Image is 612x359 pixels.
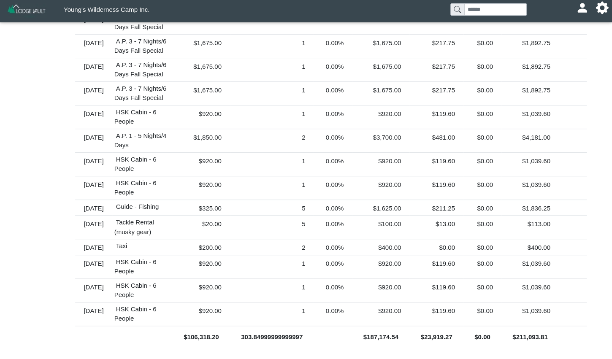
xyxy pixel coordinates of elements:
div: 1 [232,108,312,119]
div: $113.00 [504,218,557,229]
div: 0.00% [316,131,350,143]
div: 0.00% [316,178,350,190]
div: 1 [232,178,312,190]
div: [DATE] [77,202,110,213]
div: $1,039.60 [504,281,557,292]
div: $217.75 [412,84,461,95]
span: A.P. 1 - 5 Nights/4 Days [114,130,167,149]
div: [DATE] [77,60,110,72]
div: [DATE] [77,84,110,95]
div: $1,039.60 [504,108,557,119]
span: HSK Cabin - 6 People [114,107,157,125]
b: $0.00 [474,333,490,340]
b: $187,174.54 [363,333,398,340]
div: 1 [232,37,312,48]
div: $1,625.00 [354,202,407,213]
div: $0.00 [466,281,499,292]
span: HSK Cabin - 6 People [114,178,157,196]
div: 0.00% [316,202,350,213]
div: $920.00 [354,178,407,190]
span: A.P. 3 - 7 Nights/6 Days Fall Special [114,36,167,54]
div: $920.00 [175,178,228,190]
div: $1,675.00 [354,37,407,48]
div: [DATE] [77,131,110,143]
div: [DATE] [77,108,110,119]
div: 1 [232,155,312,166]
img: Z [7,3,47,18]
div: 1 [232,257,312,269]
div: $1,892.75 [504,84,557,95]
div: $0.00 [466,202,499,213]
div: [DATE] [77,241,110,253]
div: $13.00 [412,218,461,229]
div: $0.00 [466,305,499,316]
b: 303.84999999999997 [241,333,303,340]
div: 0.00% [316,84,350,95]
div: $0.00 [466,178,499,190]
div: $920.00 [354,155,407,166]
div: 1 [232,281,312,292]
div: $0.00 [466,155,499,166]
div: $119.60 [412,108,461,119]
div: $1,675.00 [354,84,407,95]
span: A.P. 3 - 7 Nights/6 Days Fall Special [114,59,167,78]
div: $920.00 [354,257,407,269]
div: 2 [232,131,312,143]
div: 5 [232,202,312,213]
div: $119.60 [412,281,461,292]
div: [DATE] [77,155,110,166]
div: $0.00 [466,108,499,119]
svg: gear fill [599,5,605,11]
b: $106,318.20 [184,333,219,340]
div: $920.00 [354,108,407,119]
span: Tackle Rental (musky gear) [114,217,154,235]
div: [DATE] [77,178,110,190]
div: 1 [232,60,312,72]
div: $1,892.75 [504,60,557,72]
span: Taxi [114,240,127,249]
div: $1,039.60 [504,305,557,316]
div: $920.00 [175,305,228,316]
span: HSK Cabin - 6 People [114,304,157,322]
div: $1,675.00 [354,60,407,72]
div: $1,850.00 [175,131,228,143]
div: $1,039.60 [504,178,557,190]
div: $119.60 [412,305,461,316]
div: $400.00 [354,241,407,253]
div: 0.00% [316,155,350,166]
div: $325.00 [175,202,228,213]
span: Guide - Fishing [114,201,159,210]
div: $0.00 [466,37,499,48]
div: 0.00% [316,281,350,292]
div: [DATE] [77,281,110,292]
b: $211,093.81 [512,333,547,340]
div: $920.00 [354,305,407,316]
svg: person fill [579,5,585,11]
div: $0.00 [466,218,499,229]
div: $211.25 [412,202,461,213]
div: [DATE] [77,218,110,229]
div: $920.00 [175,155,228,166]
div: 0.00% [316,257,350,269]
div: $200.00 [175,241,228,253]
b: $23,919.27 [420,333,452,340]
div: $1,675.00 [175,60,228,72]
div: $1,836.25 [504,202,557,213]
div: 5 [232,218,312,229]
div: $920.00 [175,257,228,269]
div: $920.00 [175,281,228,292]
div: $0.00 [466,241,499,253]
div: $1,039.60 [504,257,557,269]
div: $119.60 [412,155,461,166]
span: A.P. 3 - 7 Nights/6 Days Fall Special [114,83,167,102]
span: HSK Cabin - 6 People [114,256,157,275]
div: $119.60 [412,178,461,190]
div: $0.00 [412,241,461,253]
div: $217.75 [412,60,461,72]
div: 0.00% [316,108,350,119]
div: $400.00 [504,241,557,253]
div: $20.00 [175,218,228,229]
div: 0.00% [316,37,350,48]
svg: search [454,6,460,13]
div: 2 [232,241,312,253]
